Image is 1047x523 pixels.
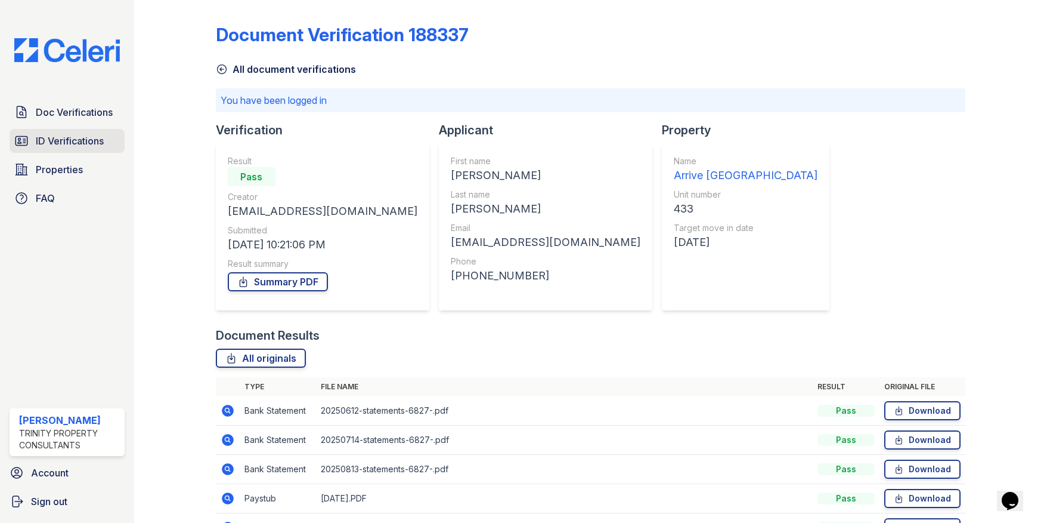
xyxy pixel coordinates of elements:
div: [PERSON_NAME] [451,167,640,184]
a: All document verifications [216,62,356,76]
div: [DATE] 10:21:06 PM [228,236,417,253]
a: Doc Verifications [10,100,125,124]
div: [PERSON_NAME] [19,413,120,427]
div: [PHONE_NUMBER] [451,267,640,284]
a: Download [884,430,961,450]
div: [DATE] [674,234,817,251]
td: 20250714-statements-6827-.pdf [316,426,813,455]
p: You have been logged in [221,93,961,107]
a: Summary PDF [228,272,328,291]
th: Type [240,377,316,396]
td: Bank Statement [240,426,316,455]
a: FAQ [10,186,125,210]
td: Paystub [240,484,316,513]
div: Submitted [228,224,417,236]
span: Sign out [31,494,67,509]
a: All originals [216,349,306,368]
div: Arrive [GEOGRAPHIC_DATA] [674,167,817,184]
div: Result summary [228,258,417,270]
div: [EMAIL_ADDRESS][DOMAIN_NAME] [451,234,640,251]
div: First name [451,155,640,167]
div: Applicant [439,122,662,139]
div: Document Verification 188337 [216,24,469,45]
div: Property [662,122,839,139]
th: Result [813,377,879,396]
td: [DATE].PDF [316,484,813,513]
div: Target move in date [674,222,817,234]
a: Download [884,401,961,420]
span: Properties [36,162,83,177]
span: FAQ [36,191,55,205]
div: Verification [216,122,439,139]
div: Last name [451,189,640,201]
div: Trinity Property Consultants [19,427,120,451]
div: Pass [817,434,875,446]
span: ID Verifications [36,134,104,148]
a: Account [5,461,129,485]
td: Bank Statement [240,455,316,484]
th: File name [316,377,813,396]
div: [EMAIL_ADDRESS][DOMAIN_NAME] [228,203,417,220]
th: Original file [879,377,965,396]
div: Pass [817,493,875,504]
a: Download [884,460,961,479]
div: 433 [674,201,817,217]
td: Bank Statement [240,396,316,426]
div: Pass [228,167,275,186]
div: Name [674,155,817,167]
td: 20250612-statements-6827-.pdf [316,396,813,426]
div: Email [451,222,640,234]
a: Name Arrive [GEOGRAPHIC_DATA] [674,155,817,184]
span: Doc Verifications [36,105,113,119]
span: Account [31,466,69,480]
div: Phone [451,256,640,267]
div: [PERSON_NAME] [451,201,640,217]
div: Pass [817,463,875,475]
a: Download [884,489,961,508]
div: Result [228,155,417,167]
a: Properties [10,158,125,181]
div: Creator [228,191,417,203]
img: CE_Logo_Blue-a8612792a0a2168367f1c8372b55b34899dd931a85d93a1a3d3e32e68fde9ad4.png [5,38,129,62]
div: Unit number [674,189,817,201]
a: Sign out [5,490,129,513]
div: Document Results [216,327,320,344]
iframe: chat widget [997,475,1035,511]
div: Pass [817,405,875,417]
td: 20250813-statements-6827-.pdf [316,455,813,484]
a: ID Verifications [10,129,125,153]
